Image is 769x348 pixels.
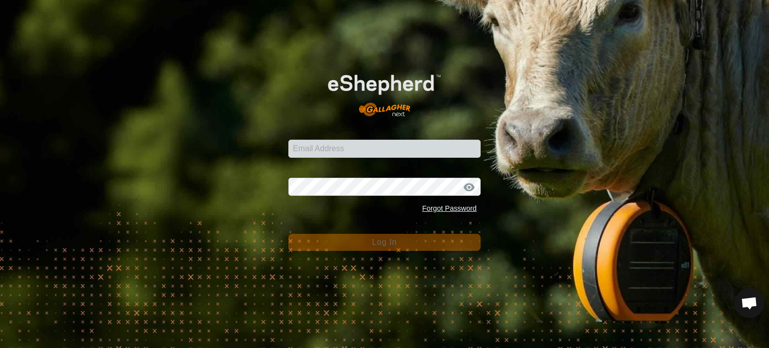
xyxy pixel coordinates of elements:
[734,288,764,318] a: Open chat
[422,204,477,212] a: Forgot Password
[288,234,481,251] button: Log In
[288,140,481,158] input: Email Address
[307,59,461,124] img: E-shepherd Logo
[372,238,397,246] span: Log In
